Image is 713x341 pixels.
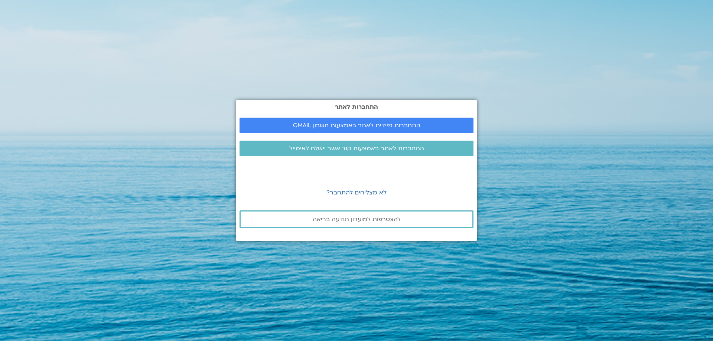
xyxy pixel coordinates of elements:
span: התחברות מיידית לאתר באמצעות חשבון GMAIL [293,122,420,129]
span: להצטרפות למועדון תודעה בריאה [313,216,401,223]
a: להצטרפות למועדון תודעה בריאה [240,210,473,228]
h2: התחברות לאתר [240,104,473,110]
span: התחברות לאתר באמצעות קוד אשר יישלח לאימייל [289,145,424,152]
a: התחברות לאתר באמצעות קוד אשר יישלח לאימייל [240,141,473,156]
a: לא מצליחים להתחבר? [326,188,387,197]
a: התחברות מיידית לאתר באמצעות חשבון GMAIL [240,118,473,133]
